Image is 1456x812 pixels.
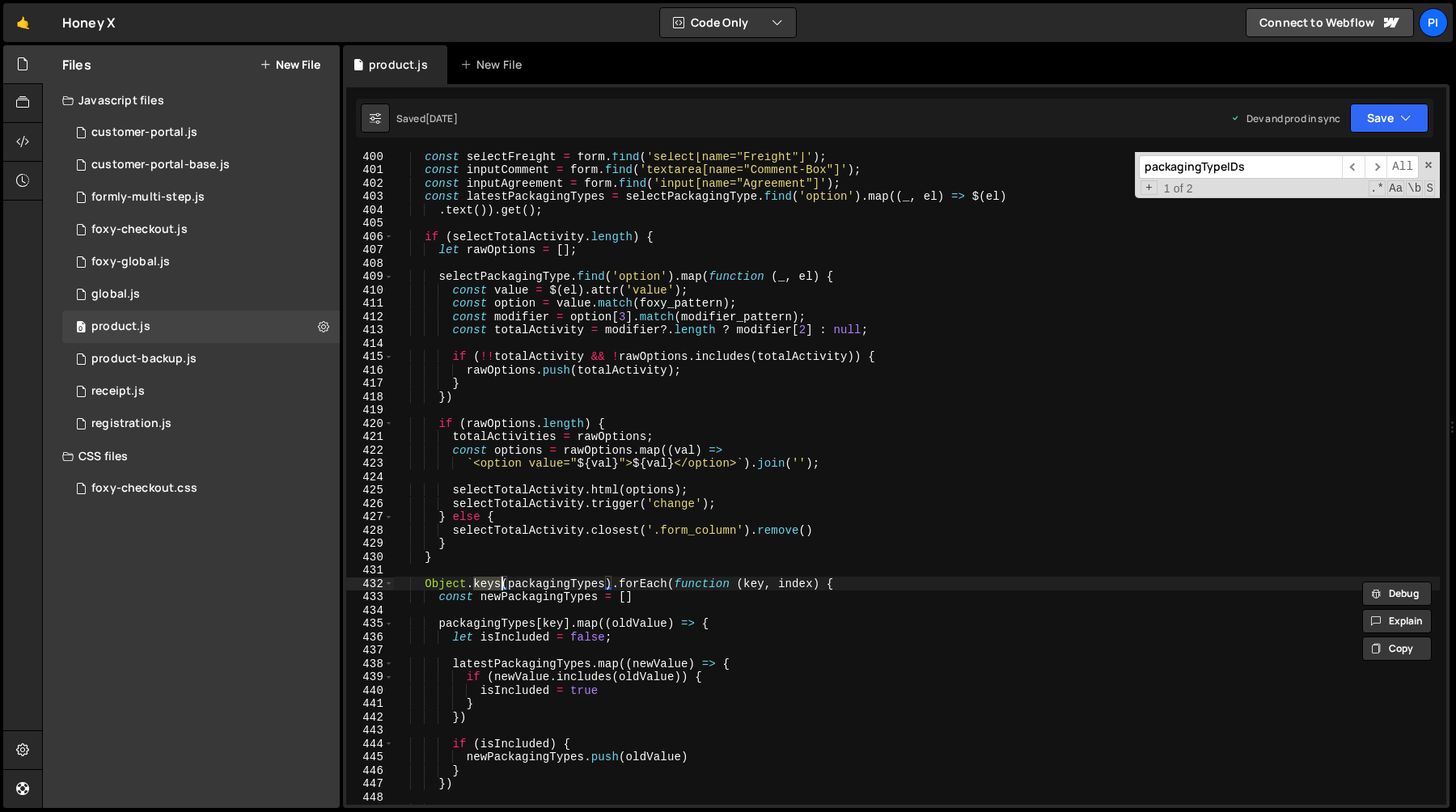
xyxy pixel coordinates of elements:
[346,724,394,738] div: 443
[1419,8,1448,37] div: Pi
[62,56,91,74] h2: Files
[91,384,145,399] div: receipt.js
[62,181,340,214] div: 11115/31206.js
[91,255,170,269] div: foxy-global.js
[346,417,394,431] div: 420
[346,430,394,444] div: 421
[62,149,340,181] div: 11115/30117.js
[43,440,340,472] div: CSS files
[346,150,394,164] div: 400
[346,163,394,177] div: 401
[346,190,394,204] div: 403
[346,510,394,524] div: 427
[346,644,394,658] div: 437
[91,481,197,496] div: foxy-checkout.css
[1362,582,1432,606] button: Debug
[346,404,394,417] div: 419
[346,350,394,364] div: 415
[1387,180,1404,197] span: CaseSensitive Search
[346,697,394,711] div: 441
[346,284,394,298] div: 410
[346,684,394,698] div: 440
[1350,104,1428,133] button: Save
[369,57,428,73] div: product.js
[62,13,115,32] div: Honey X
[1362,609,1432,633] button: Explain
[1369,180,1386,197] span: RegExp Search
[346,590,394,604] div: 433
[346,604,394,618] div: 434
[91,125,197,140] div: customer-portal.js
[346,217,394,230] div: 405
[346,324,394,337] div: 413
[346,204,394,218] div: 404
[1424,180,1435,197] span: Search In Selection
[346,711,394,725] div: 442
[346,444,394,458] div: 422
[1139,155,1342,179] input: Search for
[1158,182,1200,196] span: 1 of 2
[346,243,394,257] div: 407
[346,764,394,778] div: 446
[62,343,340,375] div: 11115/33543.js
[346,658,394,671] div: 438
[1386,155,1419,179] span: Alt-Enter
[346,230,394,244] div: 406
[460,57,528,73] div: New File
[76,322,86,335] span: 0
[62,214,340,246] div: 11115/30890.js
[346,551,394,565] div: 430
[62,246,340,278] div: 11115/29457.js
[346,337,394,351] div: 414
[660,8,796,37] button: Code Only
[62,311,340,343] div: 11115/29587.js
[346,177,394,191] div: 402
[62,408,340,440] div: 11115/30581.js
[346,524,394,538] div: 428
[346,297,394,311] div: 411
[91,158,230,172] div: customer-portal-base.js
[91,417,171,431] div: registration.js
[1362,636,1432,661] button: Copy
[346,364,394,378] div: 416
[346,377,394,391] div: 417
[346,577,394,591] div: 432
[346,670,394,684] div: 439
[62,278,340,311] div: 11115/25973.js
[346,617,394,631] div: 435
[346,484,394,497] div: 425
[346,311,394,324] div: 412
[346,738,394,751] div: 444
[62,116,340,149] div: 11115/28888.js
[346,270,394,284] div: 409
[346,631,394,645] div: 436
[346,777,394,791] div: 447
[260,58,320,71] button: New File
[62,472,340,505] div: 11115/29670.css
[3,3,43,42] a: 🤙
[346,497,394,511] div: 426
[62,375,340,408] div: 11115/30391.js
[1230,112,1340,125] div: Dev and prod in sync
[91,287,140,302] div: global.js
[346,391,394,404] div: 418
[1406,180,1423,197] span: Whole Word Search
[1342,155,1365,179] span: ​
[1365,155,1387,179] span: ​
[91,190,205,205] div: formly-multi-step.js
[346,564,394,577] div: 431
[396,112,458,125] div: Saved
[346,457,394,471] div: 423
[346,471,394,484] div: 424
[346,791,394,805] div: 448
[91,319,150,334] div: product.js
[91,222,188,237] div: foxy-checkout.js
[425,112,458,125] div: [DATE]
[346,751,394,764] div: 445
[91,352,197,366] div: product-backup.js
[346,257,394,271] div: 408
[1246,8,1414,37] a: Connect to Webflow
[1141,180,1158,196] span: Toggle Replace mode
[43,84,340,116] div: Javascript files
[346,537,394,551] div: 429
